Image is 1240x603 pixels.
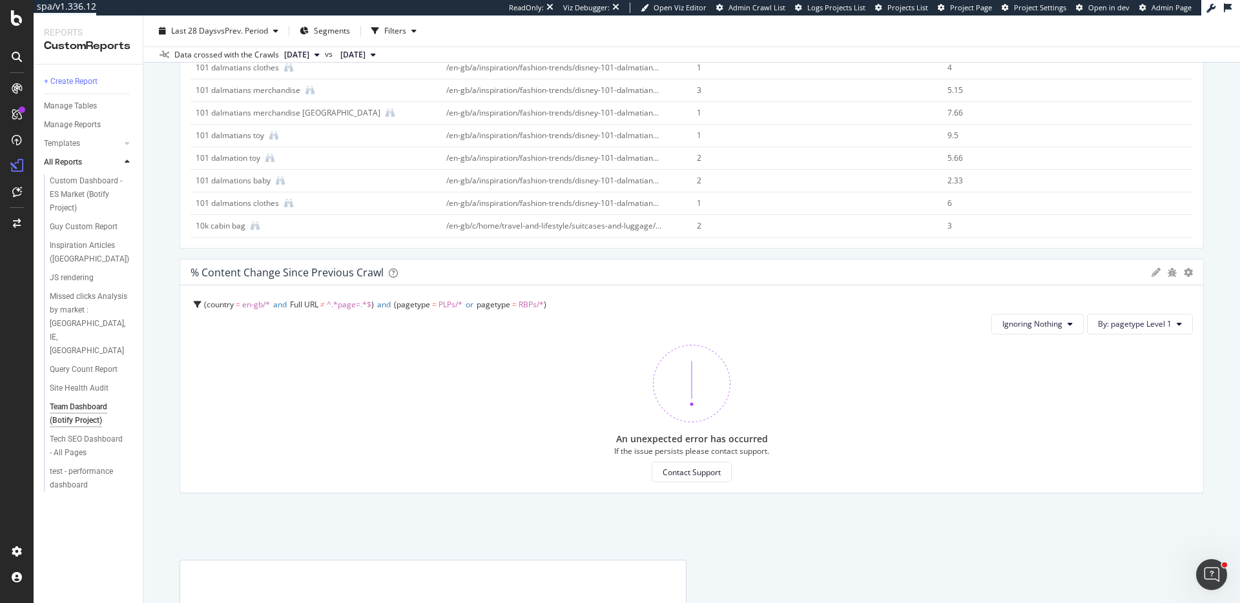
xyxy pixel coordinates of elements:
[50,433,125,460] div: Tech SEO Dashboard - All Pages
[509,3,544,13] div: ReadOnly:
[654,3,707,12] span: Open Viz Editor
[44,99,134,113] a: Manage Tables
[196,62,279,74] div: 101 dalmatians clothes
[294,21,355,41] button: Segments
[477,299,510,310] span: pagetype
[50,290,134,358] a: Missed clicks Analysis by market : [GEOGRAPHIC_DATA], IE, [GEOGRAPHIC_DATA]
[512,299,517,310] span: =
[335,47,381,63] button: [DATE]
[466,299,473,310] span: or
[446,62,663,74] div: /en-gb/a/inspiration/fashion-trends/disney-101-dalmatians-kidswear-collection
[697,152,913,164] div: 2
[439,299,462,310] span: PLPs/*
[947,62,1164,74] div: 4
[1184,268,1193,277] div: gear
[50,363,134,376] a: Query Count Report
[50,363,118,376] div: Query Count Report
[50,220,118,234] div: Guy Custom Report
[320,299,325,310] span: ≠
[697,85,913,96] div: 3
[616,433,768,445] div: An unexpected error has occurred
[446,85,663,96] div: /en-gb/a/inspiration/fashion-trends/disney-101-dalmatians-kidswear-collection
[50,382,108,395] div: Site Health Audit
[947,130,1164,141] div: 9.5
[50,465,134,492] a: test - performance dashboard
[196,130,264,141] div: 101 dalmatians toy
[1139,3,1192,13] a: Admin Page
[1002,3,1066,13] a: Project Settings
[947,220,1164,232] div: 3
[217,25,268,36] span: vs Prev. Period
[384,25,406,36] div: Filters
[196,198,279,209] div: 101 dalmations clothes
[563,3,610,13] div: Viz Debugger:
[795,3,865,13] a: Logs Projects List
[314,25,350,36] span: Segments
[325,48,335,60] span: vs
[196,220,245,232] div: 10k cabin bag
[728,3,785,12] span: Admin Crawl List
[279,47,325,63] button: [DATE]
[991,314,1084,334] button: Ignoring Nothing
[947,175,1164,187] div: 2.33
[180,259,1204,549] div: % Content Change since Previous Crawlgeargearcountry = en-gb/*andFull URL ≠ ^.*page=.*$andpagetyp...
[50,271,94,285] div: JS rendering
[50,220,134,234] a: Guy Custom Report
[1088,3,1130,12] span: Open in dev
[716,3,785,13] a: Admin Crawl List
[446,107,663,119] div: /en-gb/a/inspiration/fashion-trends/disney-101-dalmatians-kidswear-collection
[50,433,134,460] a: Tech SEO Dashboard - All Pages
[697,62,913,74] div: 1
[1167,268,1177,277] div: bug
[697,175,913,187] div: 2
[50,400,134,427] a: Team Dashboard (Botify Project)
[1196,559,1227,590] iframe: Intercom live chat
[446,220,663,232] div: /en-gb/c/home/travel-and-lifestyle/suitcases-and-luggage/hand-luggage-and-cabin-bags
[875,3,928,13] a: Projects List
[366,21,422,41] button: Filters
[1098,318,1172,329] span: By: pagetype Level 1
[652,462,732,482] button: Contact Support
[44,75,134,88] a: + Create Report
[284,49,309,61] span: 2025 Aug. 17th
[614,445,769,456] div: If the issue persists please contact support.
[446,198,663,209] div: /en-gb/a/inspiration/fashion-trends/disney-101-dalmatians-kidswear-collection
[519,299,544,310] span: RBPs/*
[44,39,132,54] div: CustomReports
[44,118,134,132] a: Manage Reports
[1087,314,1193,334] button: By: pagetype Level 1
[446,152,663,164] div: /en-gb/a/inspiration/fashion-trends/disney-101-dalmatians-kidswear-collection
[44,118,101,132] div: Manage Reports
[446,175,663,187] div: /en-gb/a/inspiration/fashion-trends/disney-101-dalmatians-kidswear-collection
[446,130,663,141] div: /en-gb/a/inspiration/fashion-trends/disney-101-dalmatians-kidswear-collection
[641,3,707,13] a: Open Viz Editor
[174,49,279,61] div: Data crossed with the Crawls
[947,152,1164,164] div: 5.66
[697,198,913,209] div: 1
[236,299,240,310] span: =
[50,271,134,285] a: JS rendering
[397,299,430,310] span: pagetype
[697,220,913,232] div: 2
[154,21,284,41] button: Last 28 DaysvsPrev. Period
[697,107,913,119] div: 1
[377,299,391,310] span: and
[196,152,260,164] div: 101 dalmation toy
[663,467,721,478] div: Contact Support
[1076,3,1130,13] a: Open in dev
[44,26,132,39] div: Reports
[44,75,98,88] div: + Create Report
[50,290,130,358] div: Missed clicks Analysis by market : UK, IE, US
[44,156,82,169] div: All Reports
[938,3,992,13] a: Project Page
[1152,3,1192,12] span: Admin Page
[207,299,234,310] span: country
[327,299,371,310] span: ^.*page=.*$
[171,25,217,36] span: Last 28 Days
[196,175,271,187] div: 101 dalmations baby
[290,299,318,310] span: Full URL
[44,137,80,150] div: Templates
[697,130,913,141] div: 1
[947,198,1164,209] div: 6
[340,49,366,61] span: 2025 Jul. 20th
